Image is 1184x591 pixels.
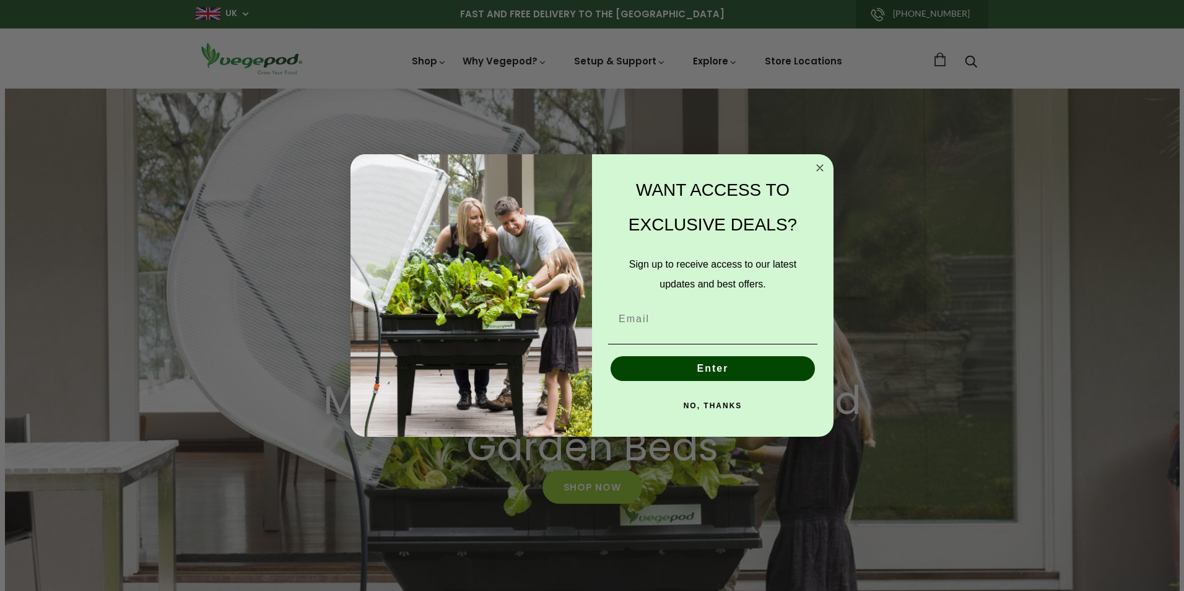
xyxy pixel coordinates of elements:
button: Enter [611,356,815,381]
img: e9d03583-1bb1-490f-ad29-36751b3212ff.jpeg [350,154,592,437]
button: Close dialog [812,160,827,175]
span: Sign up to receive access to our latest updates and best offers. [629,259,796,289]
input: Email [608,307,817,331]
span: WANT ACCESS TO EXCLUSIVE DEALS? [629,180,797,234]
button: NO, THANKS [608,393,817,418]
